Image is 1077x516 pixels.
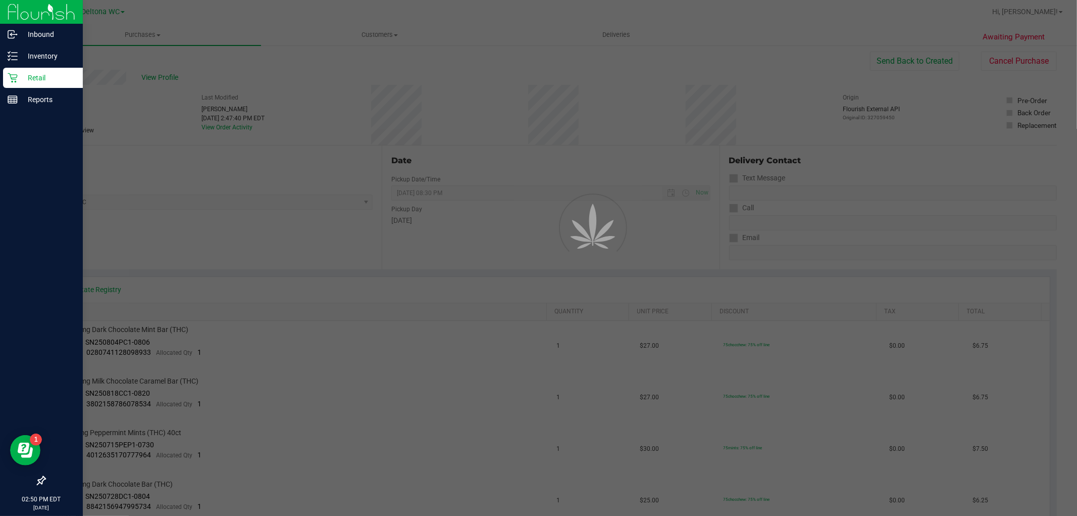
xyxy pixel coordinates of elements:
[5,495,78,504] p: 02:50 PM EDT
[8,51,18,61] inline-svg: Inventory
[30,434,42,446] iframe: Resource center unread badge
[18,93,78,106] p: Reports
[18,50,78,62] p: Inventory
[18,28,78,40] p: Inbound
[10,435,40,465] iframe: Resource center
[8,29,18,39] inline-svg: Inbound
[8,73,18,83] inline-svg: Retail
[5,504,78,511] p: [DATE]
[18,72,78,84] p: Retail
[8,95,18,105] inline-svg: Reports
